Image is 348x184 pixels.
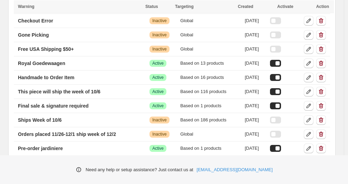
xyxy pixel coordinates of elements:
[18,74,74,81] p: Handmade to Order Item
[145,4,158,9] span: Status
[245,102,266,109] div: [DATE]
[14,114,66,126] a: Ships Week of 10/6
[14,100,93,111] a: Final sale & signature required
[152,103,164,109] span: Active
[152,46,166,52] span: Inactive
[180,145,241,152] div: Based on 1 products
[245,31,266,38] div: [DATE]
[180,17,241,24] div: Global
[14,72,78,83] a: Handmade to Order Item
[245,117,266,123] div: [DATE]
[18,88,100,95] p: This piece will ship the week of 10/6
[180,60,241,67] div: Based on 13 products
[18,102,89,109] p: Final sale & signature required
[238,4,253,9] span: Created
[152,75,164,80] span: Active
[14,143,67,154] a: Pre-order jardiniere
[18,117,62,123] p: Ships Week of 10/6
[180,88,241,95] div: Based on 116 products
[277,4,293,9] span: Activate
[18,60,65,67] p: Royal Goedewaagen
[245,88,266,95] div: [DATE]
[14,15,57,26] a: Checkout Error
[245,74,266,81] div: [DATE]
[180,117,241,123] div: Based on 186 products
[152,146,164,151] span: Active
[14,44,78,55] a: Free USA Shipping $50+
[180,74,241,81] div: Based on 16 products
[152,61,164,66] span: Active
[18,31,49,38] p: Gone Picking
[175,4,194,9] span: Targeting
[152,18,166,24] span: Inactive
[18,145,63,152] p: Pre-order jardiniere
[180,46,241,53] div: Global
[316,4,329,9] span: Action
[152,32,166,38] span: Inactive
[18,131,116,138] p: Orders placed 11/26-12/1 ship week of 12/2
[197,166,273,173] a: [EMAIL_ADDRESS][DOMAIN_NAME]
[180,31,241,38] div: Global
[152,117,166,123] span: Inactive
[180,131,241,138] div: Global
[152,89,164,94] span: Active
[245,46,266,53] div: [DATE]
[14,129,120,140] a: Orders placed 11/26-12/1 ship week of 12/2
[245,145,266,152] div: [DATE]
[18,17,53,24] p: Checkout Error
[14,58,69,69] a: Royal Goedewaagen
[14,29,53,40] a: Gone Picking
[18,4,35,9] span: Warning
[245,17,266,24] div: [DATE]
[245,131,266,138] div: [DATE]
[152,131,166,137] span: Inactive
[245,60,266,67] div: [DATE]
[18,46,74,53] p: Free USA Shipping $50+
[14,86,105,97] a: This piece will ship the week of 10/6
[180,102,241,109] div: Based on 1 products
